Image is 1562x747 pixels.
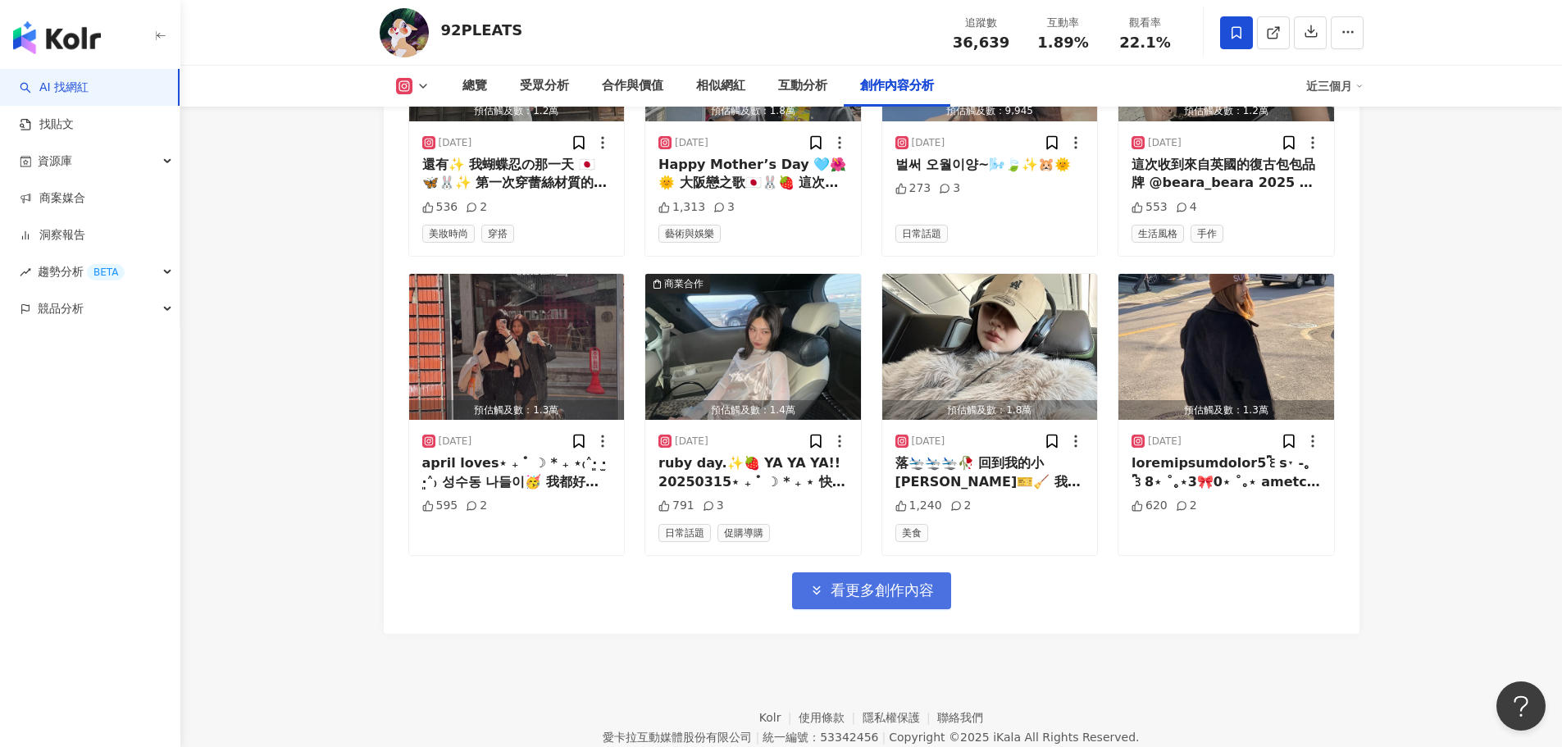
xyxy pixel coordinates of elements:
span: 美妝時尚 [422,225,475,243]
span: 穿搭 [481,225,514,243]
div: 總覽 [462,76,487,96]
div: 落🛬🛬🛬🥀 回到我的小[PERSON_NAME]🎫🧹 我一到就開始回溫了🪽 我也許是太陽👍🏽🐰🌞 還吃到冬天最後的胖歐🐟 幸湖🩵🩵🤍 📍🇰🇷…2月第二週小紀錄📝📽️ [895,454,1085,491]
div: 追蹤數 [950,15,1013,31]
span: 36,639 [953,34,1009,51]
a: 洞察報告 [20,227,85,244]
div: 預估觸及數：1.3萬 [1118,400,1334,421]
span: 看更多創作內容 [831,581,934,599]
div: 벌써 오월이양~🌬️🍃✨🐹🌞 [895,156,1085,174]
div: 791 [658,498,694,514]
div: [DATE] [1148,136,1182,150]
span: 日常話題 [895,225,948,243]
span: rise [20,266,31,278]
button: 預估觸及數：1.3萬 [1118,274,1334,420]
button: 商業合作預估觸及數：1.4萬 [645,274,861,420]
div: [DATE] [912,136,945,150]
div: 預估觸及數：1.2萬 [409,101,625,121]
span: 趨勢分析 [38,253,125,290]
div: BETA [87,264,125,280]
img: KOL Avatar [380,8,429,57]
div: april loves⋆ ₊ ﾟ ☽ * ₊ ⋆₍˄·͈ ‧̫ ·͈˄₎ 성수동 나들이🥳 我都好想好想尼們啦～🤍🩵🩷💗🤤 [422,454,612,491]
div: 商業合作 [664,276,704,292]
div: loremipsumdolor5꒰ྀིs˕ -｡꒱ྀི8⋆ ˚｡⋆3🎀0⋆ ˚｡⋆ ametco👵🏾adipiscingelit🛫🎫！🇰🇷🫰🏻🐰 🗝₊˚⊹♡⠀⋆⭒˚.⋆se ⠀⠀⠀⠀⠀⠀⠀⠀⠀⠀... [1132,454,1321,491]
div: 互動率 [1032,15,1095,31]
div: 92PLEATS [441,20,523,40]
span: 日常話題 [658,524,711,542]
div: 3 [713,199,735,216]
a: searchAI 找網紅 [20,80,89,96]
div: 553 [1132,199,1168,216]
div: 620 [1132,498,1168,514]
div: 1,240 [895,498,942,514]
div: 3 [939,180,960,197]
img: post-image [882,274,1098,420]
div: 預估觸及數：1.8萬 [882,400,1098,421]
div: 2 [950,498,972,514]
span: 1.89% [1037,34,1088,51]
button: 預估觸及數：1.3萬 [409,274,625,420]
span: | [881,731,886,744]
div: 愛卡拉互動媒體股份有限公司 [603,731,752,744]
div: 相似網紅 [696,76,745,96]
span: 手作 [1191,225,1223,243]
div: 預估觸及數：1.4萬 [645,400,861,421]
div: 273 [895,180,931,197]
div: 預估觸及數：9,945 [882,101,1098,121]
div: Happy Mother’s Day 🩵🌺🌞 大阪戀之歌🇯🇵🐰🍓 這次真的愛上大阪惹🥹要再去🤤🤤🤤 Love in [GEOGRAPHIC_DATA]🤩 [658,156,848,193]
div: 觀看率 [1114,15,1177,31]
span: 美食 [895,524,928,542]
div: 統一編號：53342456 [763,731,878,744]
div: 互動分析 [778,76,827,96]
div: 預估觸及數：1.3萬 [409,400,625,421]
a: 使用條款 [799,711,863,724]
span: 資源庫 [38,143,72,180]
div: 近三個月 [1306,73,1364,99]
a: 聯絡我們 [937,711,983,724]
div: 這次收到來自英國的復古包包品牌 @beara_beara 2025 限量推出的Pink Sand沙粉色系列包包 - Freya🍑 隔天馬上拿出門😍 還有拍久違的咖啡廳寫真☕️🤤 來為這個新寶貝介... [1132,156,1321,193]
div: 合作與價值 [602,76,663,96]
button: 預估觸及數：1.8萬 [882,274,1098,420]
div: [DATE] [675,136,708,150]
div: 536 [422,199,458,216]
a: 隱私權保護 [863,711,938,724]
iframe: Help Scout Beacon - Open [1496,681,1546,731]
div: [DATE] [439,435,472,449]
img: post-image [1118,274,1334,420]
div: 2 [466,498,487,514]
div: 1,313 [658,199,705,216]
div: ruby day.✨🍓 YA YA YA!! 20250315⋆ ₊ ﾟ ☽ * ₊ ⋆ 快樂的一天👩🏽‍🍳 聽了好多好多首真的好喜歡🤤🤤✨ 행복합니당🫶🏼 [DATE]又再點一次炸醬麵+糖醋肉... [658,454,848,491]
span: 競品分析 [38,290,84,327]
div: [DATE] [439,136,472,150]
div: 595 [422,498,458,514]
button: 看更多創作內容 [792,572,951,609]
div: 3 [703,498,724,514]
div: 還有✨ 我蝴蝶忍の那一天 🇯🇵🦋🐰✨ 第一次穿蕾絲材質的和服🤤🤤🤤 不知道為什麼我配起來變忍者！！？🤣🤣🤣 看起來忍術真的有在會🥷✨🖖🏻 與我的偶像[PERSON_NAME]奇🤤🤤🤤 她也很快樂... [422,156,612,193]
span: 生活風格 [1132,225,1184,243]
div: 預估觸及數：1.2萬 [1118,101,1334,121]
div: [DATE] [1148,435,1182,449]
span: 22.1% [1119,34,1170,51]
div: [DATE] [675,435,708,449]
span: 藝術與娛樂 [658,225,721,243]
div: 預估觸及數：1.8萬 [645,101,861,121]
span: 促購導購 [717,524,770,542]
a: 找貼文 [20,116,74,133]
div: 2 [466,199,487,216]
a: iKala [993,731,1021,744]
a: Kolr [759,711,799,724]
img: post-image [645,274,861,420]
img: post-image [409,274,625,420]
img: logo [13,21,101,54]
span: | [755,731,759,744]
div: Copyright © 2025 All Rights Reserved. [889,731,1139,744]
div: 2 [1176,498,1197,514]
a: 商案媒合 [20,190,85,207]
div: 創作內容分析 [860,76,934,96]
div: [DATE] [912,435,945,449]
div: 受眾分析 [520,76,569,96]
div: 4 [1176,199,1197,216]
